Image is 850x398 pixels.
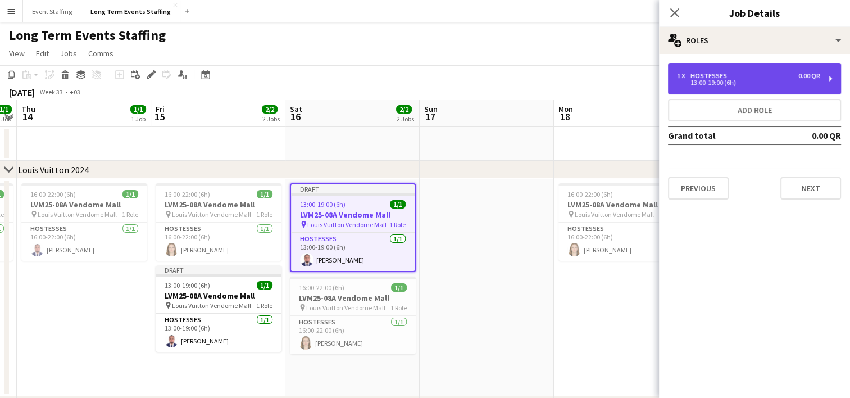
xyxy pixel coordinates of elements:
[389,220,406,229] span: 1 Role
[290,183,416,272] app-job-card: Draft13:00-19:00 (6h)1/1LVM25-08A Vendome Mall Louis Vuitton Vendome Mall1 RoleHostesses1/113:00-...
[780,177,841,200] button: Next
[290,316,416,354] app-card-role: Hostesses1/116:00-22:00 (6h)[PERSON_NAME]
[9,27,166,44] h1: Long Term Events Staffing
[156,265,281,352] app-job-card: Draft13:00-19:00 (6h)1/1LVM25-08A Vendome Mall Louis Vuitton Vendome Mall1 RoleHostesses1/113:00-...
[299,283,344,292] span: 16:00-22:00 (6h)
[390,200,406,209] span: 1/1
[390,304,407,312] span: 1 Role
[257,281,272,290] span: 1/1
[9,48,25,58] span: View
[262,115,280,123] div: 2 Jobs
[36,48,49,58] span: Edit
[21,104,35,114] span: Thu
[172,301,251,310] span: Louis Vuitton Vendome Mall
[37,88,65,96] span: Week 33
[422,110,438,123] span: 17
[70,88,80,96] div: +03
[30,190,76,198] span: 16:00-22:00 (6h)
[668,99,841,121] button: Add role
[397,115,414,123] div: 2 Jobs
[122,190,138,198] span: 1/1
[154,110,165,123] span: 15
[38,210,117,219] span: Louis Vuitton Vendome Mall
[677,80,820,85] div: 13:00-19:00 (6h)
[60,48,77,58] span: Jobs
[156,265,281,274] div: Draft
[156,291,281,301] h3: LVM25-08A Vendome Mall
[156,200,281,210] h3: LVM25-08A Vendome Mall
[18,164,89,175] div: Louis Vuitton 2024
[290,293,416,303] h3: LVM25-08A Vendome Mall
[156,183,281,261] app-job-card: 16:00-22:00 (6h)1/1LVM25-08A Vendome Mall Louis Vuitton Vendome Mall1 RoleHostesses1/116:00-22:00...
[290,277,416,354] app-job-card: 16:00-22:00 (6h)1/1LVM25-08A Vendome Mall Louis Vuitton Vendome Mall1 RoleHostesses1/116:00-22:00...
[291,184,415,193] div: Draft
[396,105,412,114] span: 2/2
[659,27,850,54] div: Roles
[690,72,731,80] div: Hostesses
[256,301,272,310] span: 1 Role
[291,210,415,220] h3: LVM25-08A Vendome Mall
[775,126,841,144] td: 0.00 QR
[288,110,302,123] span: 16
[130,105,146,114] span: 1/1
[88,48,113,58] span: Comms
[798,72,820,80] div: 0.00 QR
[558,223,684,261] app-card-role: Hostesses1/116:00-22:00 (6h)[PERSON_NAME]
[391,283,407,292] span: 1/1
[256,210,272,219] span: 1 Role
[31,46,53,61] a: Edit
[23,1,81,22] button: Event Staffing
[306,304,385,312] span: Louis Vuitton Vendome Mall
[557,110,573,123] span: 18
[668,177,729,200] button: Previous
[677,72,690,80] div: 1 x
[21,183,147,261] app-job-card: 16:00-22:00 (6h)1/1LVM25-08A Vendome Mall Louis Vuitton Vendome Mall1 RoleHostesses1/116:00-22:00...
[307,220,387,229] span: Louis Vuitton Vendome Mall
[84,46,118,61] a: Comms
[290,104,302,114] span: Sat
[558,200,684,210] h3: LVM25-08A Vendome Mall
[291,233,415,271] app-card-role: Hostesses1/113:00-19:00 (6h)[PERSON_NAME]
[262,105,278,114] span: 2/2
[257,190,272,198] span: 1/1
[300,200,346,209] span: 13:00-19:00 (6h)
[81,1,180,22] button: Long Term Events Staffing
[558,104,573,114] span: Mon
[21,223,147,261] app-card-role: Hostesses1/116:00-22:00 (6h)[PERSON_NAME]
[567,190,613,198] span: 16:00-22:00 (6h)
[575,210,654,219] span: Louis Vuitton Vendome Mall
[4,46,29,61] a: View
[165,281,210,290] span: 13:00-19:00 (6h)
[20,110,35,123] span: 14
[659,6,850,20] h3: Job Details
[56,46,81,61] a: Jobs
[558,183,684,261] app-job-card: 16:00-22:00 (6h)1/1LVM25-08A Vendome Mall Louis Vuitton Vendome Mall1 RoleHostesses1/116:00-22:00...
[9,87,35,98] div: [DATE]
[156,314,281,352] app-card-role: Hostesses1/113:00-19:00 (6h)[PERSON_NAME]
[122,210,138,219] span: 1 Role
[131,115,146,123] div: 1 Job
[172,210,251,219] span: Louis Vuitton Vendome Mall
[156,223,281,261] app-card-role: Hostesses1/116:00-22:00 (6h)[PERSON_NAME]
[668,126,775,144] td: Grand total
[21,200,147,210] h3: LVM25-08A Vendome Mall
[165,190,210,198] span: 16:00-22:00 (6h)
[156,104,165,114] span: Fri
[424,104,438,114] span: Sun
